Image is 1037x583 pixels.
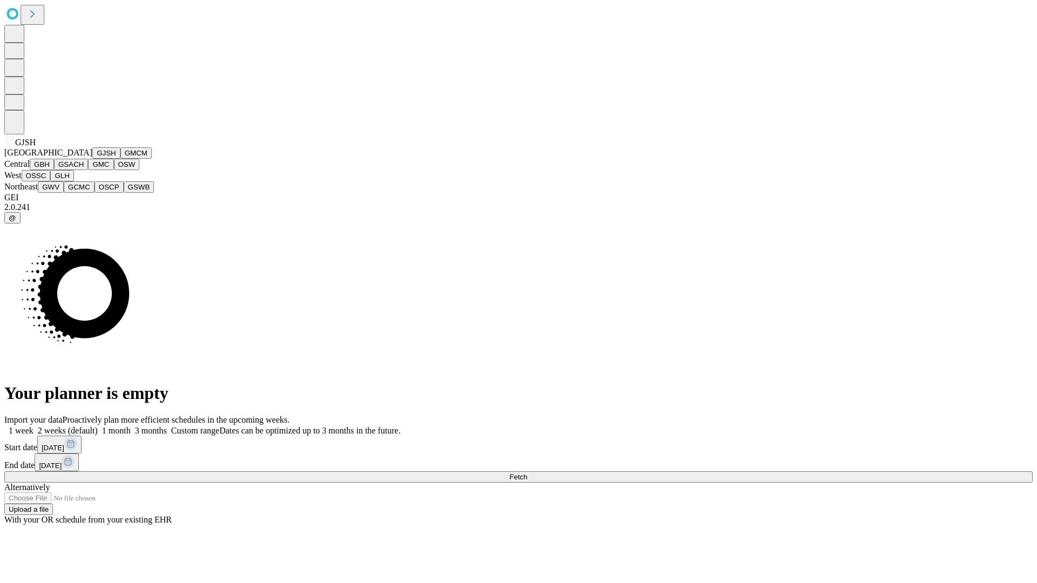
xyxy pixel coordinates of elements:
[4,483,50,492] span: Alternatively
[102,426,131,435] span: 1 month
[22,170,51,181] button: OSSC
[30,159,54,170] button: GBH
[4,471,1033,483] button: Fetch
[4,193,1033,202] div: GEI
[15,138,36,147] span: GJSH
[4,453,1033,471] div: End date
[171,426,219,435] span: Custom range
[4,383,1033,403] h1: Your planner is empty
[9,214,16,222] span: @
[54,159,88,170] button: GSACH
[4,148,92,157] span: [GEOGRAPHIC_DATA]
[4,504,53,515] button: Upload a file
[120,147,152,159] button: GMCM
[4,212,21,223] button: @
[9,426,33,435] span: 1 week
[64,181,95,193] button: GCMC
[37,436,82,453] button: [DATE]
[124,181,154,193] button: GSWB
[92,147,120,159] button: GJSH
[88,159,113,170] button: GMC
[219,426,400,435] span: Dates can be optimized up to 3 months in the future.
[4,515,172,524] span: With your OR schedule from your existing EHR
[38,426,98,435] span: 2 weeks (default)
[4,171,22,180] span: West
[39,462,62,470] span: [DATE]
[4,182,38,191] span: Northeast
[4,436,1033,453] div: Start date
[4,415,63,424] span: Import your data
[50,170,73,181] button: GLH
[38,181,64,193] button: GWV
[4,159,30,168] span: Central
[114,159,140,170] button: OSW
[63,415,289,424] span: Proactively plan more efficient schedules in the upcoming weeks.
[4,202,1033,212] div: 2.0.241
[42,444,64,452] span: [DATE]
[95,181,124,193] button: OSCP
[35,453,79,471] button: [DATE]
[509,473,527,481] span: Fetch
[135,426,167,435] span: 3 months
